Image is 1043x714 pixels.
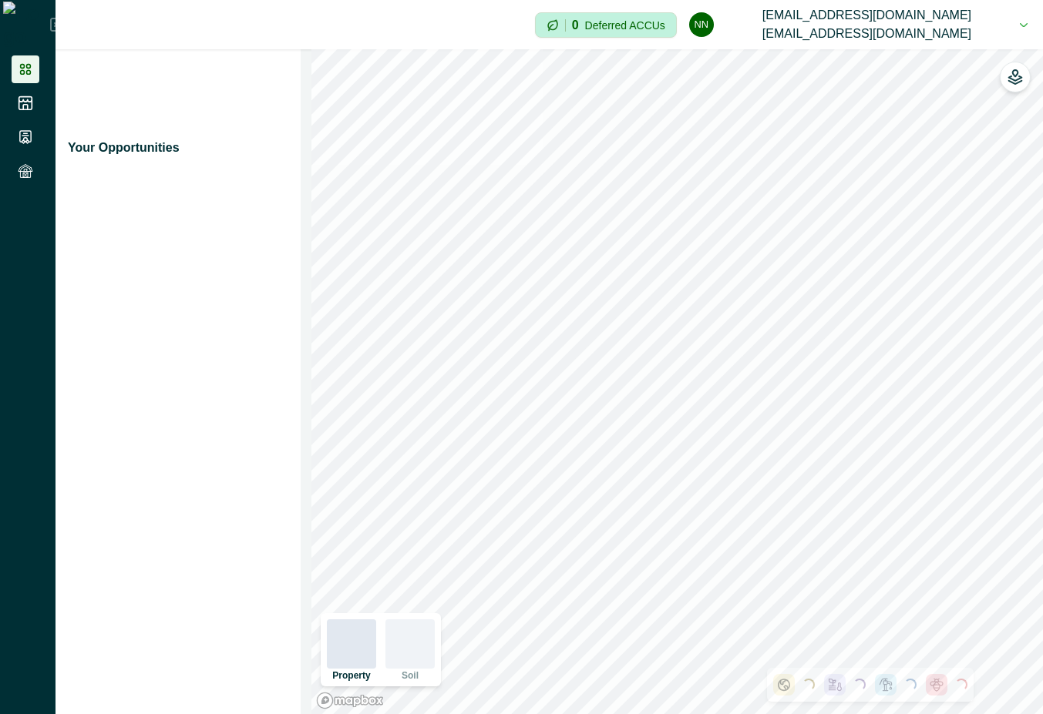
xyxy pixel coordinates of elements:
p: Property [332,671,370,680]
img: Logo [3,2,50,48]
p: 0 [572,19,579,32]
a: Mapbox logo [316,692,384,709]
p: Your Opportunities [68,139,180,157]
p: Soil [402,671,419,680]
p: Deferred ACCUs [585,19,665,31]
